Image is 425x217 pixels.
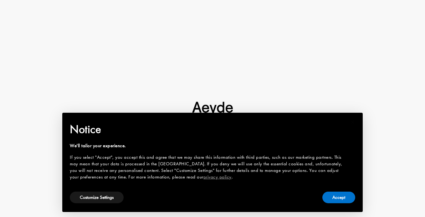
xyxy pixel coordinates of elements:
button: Customize Settings [70,192,124,203]
img: footer-logo.svg [192,102,233,116]
button: Close this notice [345,115,360,130]
div: If you select "Accept", you accept this and agree that we may share this information with third p... [70,154,345,180]
a: privacy policy [203,174,232,180]
button: Accept [322,192,355,203]
h2: Notice [70,121,345,137]
span: × [351,117,355,127]
div: We'll tailor your experience. [70,142,345,149]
